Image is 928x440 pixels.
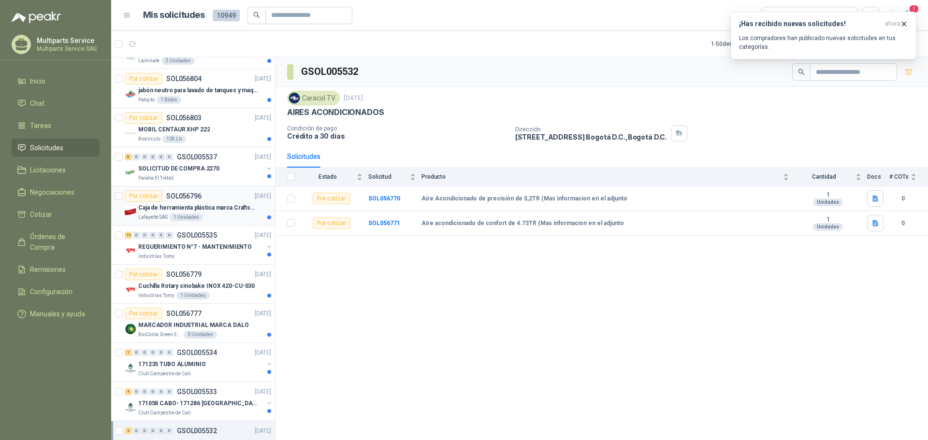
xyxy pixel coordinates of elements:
p: Club Campestre de Cali [138,409,191,417]
button: 1 [899,7,916,24]
a: SOL056771 [368,220,400,227]
div: 0 [133,154,140,160]
div: Unidades [813,199,843,206]
div: 0 [133,232,140,239]
p: Industrias Tomy [138,292,174,299]
p: Multiparts Service [37,37,97,44]
p: Cuchilla Rotary sinobake INOX 420-CU-030 [138,282,255,291]
span: Remisiones [30,264,66,275]
div: 3 Unidades [184,331,217,339]
span: Tareas [30,120,51,131]
b: 0 [889,219,916,228]
b: Aire Acondicionado de precisión de 5,2TR (Mas informacion en el adjunto [421,195,627,203]
p: SOL056777 [166,310,202,317]
th: Cantidad [795,168,867,186]
span: Producto [421,173,781,180]
b: 1 [795,191,861,199]
span: Configuración [30,286,72,297]
h1: Mis solicitudes [143,8,205,22]
a: Remisiones [12,260,100,279]
div: 0 [158,154,165,160]
p: [DATE] [255,270,271,279]
a: 1 0 0 0 0 0 GSOL005534[DATE] Company Logo171235 TUBO ALUMINIOClub Campestre de Cali [125,347,273,378]
div: 0 [149,232,157,239]
span: ahora [885,20,900,28]
p: Caja de herramienta plástica marca Craftsman de 26 pulgadas color rojo y nego [138,203,259,213]
div: Por cotizar [313,217,350,229]
span: 10949 [213,10,240,21]
div: Por cotizar [125,112,162,124]
div: Solicitudes [287,151,320,162]
p: AIRES ACONDICIONADOS [287,107,384,117]
a: Negociaciones [12,183,100,201]
img: Company Logo [125,362,136,374]
h3: GSOL005532 [301,64,360,79]
div: Por cotizar [125,73,162,85]
p: [DATE] [255,426,271,436]
div: 0 [141,154,148,160]
a: Por cotizarSOL056777[DATE] Company LogoMARCADOR INDUSTRIAL MARCA DALOBioCosta Green Energy S.A.S3... [111,304,275,343]
p: [STREET_ADDRESS] Bogotá D.C. , Bogotá D.C. [515,133,667,141]
img: Company Logo [125,167,136,178]
div: Todas [768,10,788,21]
p: Patojito [138,96,155,104]
a: Por cotizarSOL056779[DATE] Company LogoCuchilla Rotary sinobake INOX 420-CU-030Industrias Tomy1 U... [111,265,275,304]
p: MOBIL CENTAUR XHP 222 [138,125,210,134]
div: 0 [133,427,140,434]
div: 105 Lb [162,135,186,143]
div: 0 [149,154,157,160]
a: Tareas [12,116,100,135]
p: GSOL005532 [177,427,217,434]
p: [DATE] [344,94,363,103]
p: jabón neutro para lavado de tanques y maquinas. [138,86,259,95]
th: Docs [867,168,889,186]
div: 0 [166,388,173,395]
img: Company Logo [125,284,136,296]
b: 1 [795,216,861,224]
p: GSOL005534 [177,349,217,356]
a: Por cotizarSOL056804[DATE] Company Logojabón neutro para lavado de tanques y maquinas.Patojito1 B... [111,69,275,108]
p: [DATE] [255,231,271,240]
p: Multiparts Service SAS [37,46,97,52]
div: 0 [149,388,157,395]
button: ¡Has recibido nuevas solicitudes!ahora Los compradores han publicado nuevas solicitudes en tus ca... [731,12,916,59]
p: Laminate [138,57,159,65]
th: Producto [421,168,795,186]
div: 0 [141,427,148,434]
a: SOL056770 [368,195,400,202]
div: 1 [125,349,132,356]
div: 0 [141,388,148,395]
img: Company Logo [125,245,136,256]
div: Por cotizar [125,190,162,202]
h3: ¡Has recibido nuevas solicitudes! [739,20,881,28]
p: [DATE] [255,348,271,357]
th: Solicitud [368,168,421,186]
span: Chat [30,98,44,109]
p: SOLICITUD DE COMPRA 2270 [138,164,219,173]
span: search [798,69,805,75]
p: Crédito a 30 días [287,132,507,140]
p: [DATE] [255,387,271,397]
p: Panela El Trébol [138,174,174,182]
p: [DATE] [255,192,271,201]
div: 1 Unidades [170,213,203,221]
div: 0 [141,349,148,356]
p: SOL056779 [166,271,202,278]
p: GSOL005537 [177,154,217,160]
div: 2 [125,427,132,434]
p: SOL056803 [166,114,202,121]
a: 6 0 0 0 0 0 GSOL005537[DATE] Company LogoSOLICITUD DE COMPRA 2270Panela El Trébol [125,151,273,182]
span: Solicitud [368,173,408,180]
div: 0 [141,232,148,239]
div: 0 [149,427,157,434]
p: 171058 CABO- 171286 [GEOGRAPHIC_DATA] [138,399,259,408]
a: Solicitudes [12,139,100,157]
a: Por cotizarSOL056796[DATE] Company LogoCaja de herramienta plástica marca Craftsman de 26 pulgada... [111,186,275,226]
span: 1 [909,4,919,14]
div: 0 [166,427,173,434]
a: Manuales y ayuda [12,305,100,323]
span: Solicitudes [30,142,63,153]
img: Company Logo [125,206,136,217]
p: Lafayette SAS [138,213,168,221]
